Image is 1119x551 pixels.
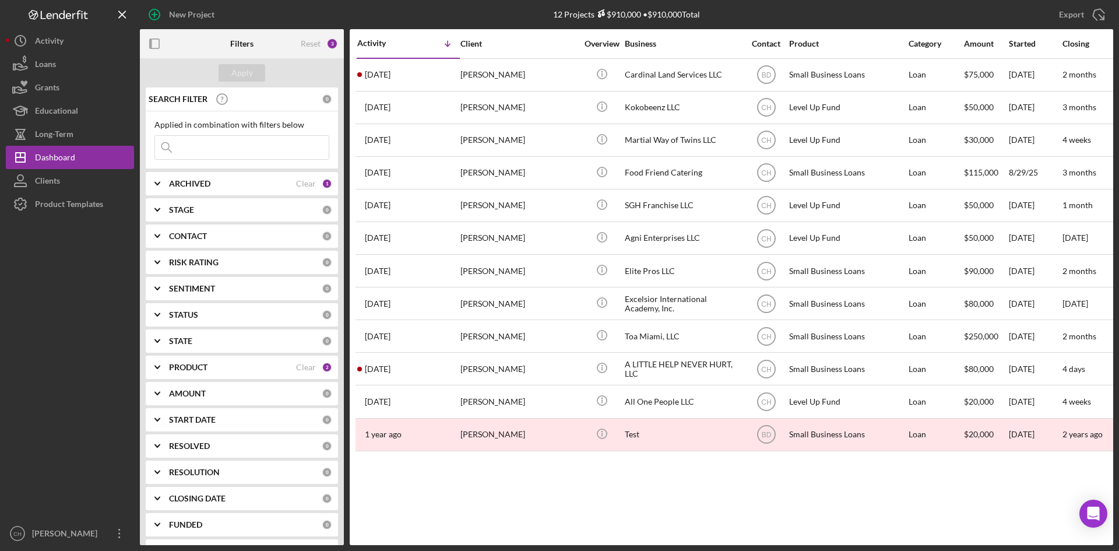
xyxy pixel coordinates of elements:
[6,52,134,76] button: Loans
[625,288,741,319] div: Excelsior International Academy, Inc.
[322,205,332,215] div: 0
[460,386,577,417] div: [PERSON_NAME]
[6,522,134,545] button: CH[PERSON_NAME]
[964,135,994,145] span: $30,000
[789,92,906,123] div: Level Up Fund
[296,179,316,188] div: Clear
[1062,233,1088,243] time: [DATE]
[761,300,771,308] text: CH
[789,255,906,286] div: Small Business Loans
[460,288,577,319] div: [PERSON_NAME]
[322,310,332,320] div: 0
[909,321,963,352] div: Loan
[6,122,134,146] button: Long-Term
[231,64,253,82] div: Apply
[1009,321,1061,352] div: [DATE]
[460,353,577,384] div: [PERSON_NAME]
[6,146,134,169] button: Dashboard
[460,419,577,450] div: [PERSON_NAME]
[964,396,994,406] span: $20,000
[789,157,906,188] div: Small Business Loans
[909,419,963,450] div: Loan
[909,223,963,254] div: Loan
[964,200,994,210] span: $50,000
[909,288,963,319] div: Loan
[169,494,226,503] b: CLOSING DATE
[296,363,316,372] div: Clear
[625,125,741,156] div: Martial Way of Twins LLC
[460,59,577,90] div: [PERSON_NAME]
[301,39,321,48] div: Reset
[460,39,577,48] div: Client
[460,157,577,188] div: [PERSON_NAME]
[169,310,198,320] b: STATUS
[357,38,409,48] div: Activity
[1062,102,1096,112] time: 3 months
[365,201,390,210] time: 2025-08-27 15:15
[761,104,771,112] text: CH
[460,92,577,123] div: [PERSON_NAME]
[322,415,332,425] div: 0
[761,71,771,79] text: BD
[460,223,577,254] div: [PERSON_NAME]
[964,331,998,341] span: $250,000
[322,178,332,189] div: 1
[1009,223,1061,254] div: [DATE]
[154,120,329,129] div: Applied in combination with filters below
[149,94,207,104] b: SEARCH FILTER
[761,365,771,373] text: CH
[1009,190,1061,221] div: [DATE]
[789,125,906,156] div: Level Up Fund
[35,146,75,172] div: Dashboard
[169,179,210,188] b: ARCHIVED
[1079,500,1107,528] div: Open Intercom Messenger
[460,321,577,352] div: [PERSON_NAME]
[6,169,134,192] a: Clients
[326,38,338,50] div: 3
[1062,299,1088,308] time: [DATE]
[789,190,906,221] div: Level Up Fund
[1009,92,1061,123] div: [DATE]
[909,39,963,48] div: Category
[909,353,963,384] div: Loan
[365,233,390,243] time: 2025-08-26 12:54
[365,332,390,341] time: 2025-08-17 04:46
[322,441,332,451] div: 0
[1009,125,1061,156] div: [DATE]
[6,99,134,122] button: Educational
[1062,200,1093,210] time: 1 month
[35,192,103,219] div: Product Templates
[29,522,105,548] div: [PERSON_NAME]
[365,430,402,439] time: 2024-04-05 17:32
[35,76,59,102] div: Grants
[625,386,741,417] div: All One People LLC
[169,205,194,215] b: STAGE
[625,39,741,48] div: Business
[761,431,771,439] text: BD
[460,255,577,286] div: [PERSON_NAME]
[964,39,1008,48] div: Amount
[365,70,390,79] time: 2025-09-10 15:09
[365,299,390,308] time: 2025-08-17 19:50
[964,233,994,243] span: $50,000
[1062,69,1096,79] time: 2 months
[365,364,390,374] time: 2025-08-06 20:25
[169,415,216,424] b: START DATE
[580,39,624,48] div: Overview
[761,332,771,341] text: CH
[365,168,390,177] time: 2025-08-29 18:00
[625,321,741,352] div: Toa Miami, LLC
[789,288,906,319] div: Small Business Loans
[365,135,390,145] time: 2025-09-01 18:10
[625,255,741,286] div: Elite Pros LLC
[6,76,134,99] button: Grants
[909,255,963,286] div: Loan
[219,64,265,82] button: Apply
[761,202,771,210] text: CH
[365,397,390,406] time: 2025-07-23 21:22
[169,520,202,529] b: FUNDED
